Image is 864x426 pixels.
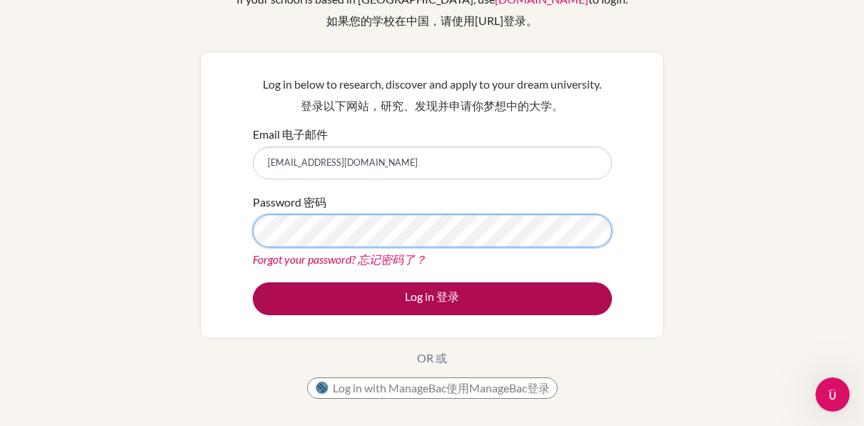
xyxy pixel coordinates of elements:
[307,377,558,399] button: Log in with ManageBac 使用ManageBac登录
[253,97,612,114] font: 登录以下网站，研究、发现并申请你梦想中的大学。
[815,377,850,412] iframe: Intercom live chat
[236,12,628,29] font: 如果您的学校在中国，请使用[URL]登录。
[417,350,447,367] p: OR
[253,252,426,266] a: Forgot your password? 忘记密码了？
[436,351,447,365] font: 或
[446,381,550,395] font: 使用ManageBac登录
[436,289,459,303] font: 登录
[253,282,612,315] button: Log in 登录
[253,76,612,114] p: Log in below to research, discover and apply to your dream university.
[253,194,326,211] label: Password
[303,195,326,209] font: 密码
[282,127,328,141] font: 电子邮件
[358,252,426,266] font: 忘记密码了？
[253,126,328,143] label: Email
